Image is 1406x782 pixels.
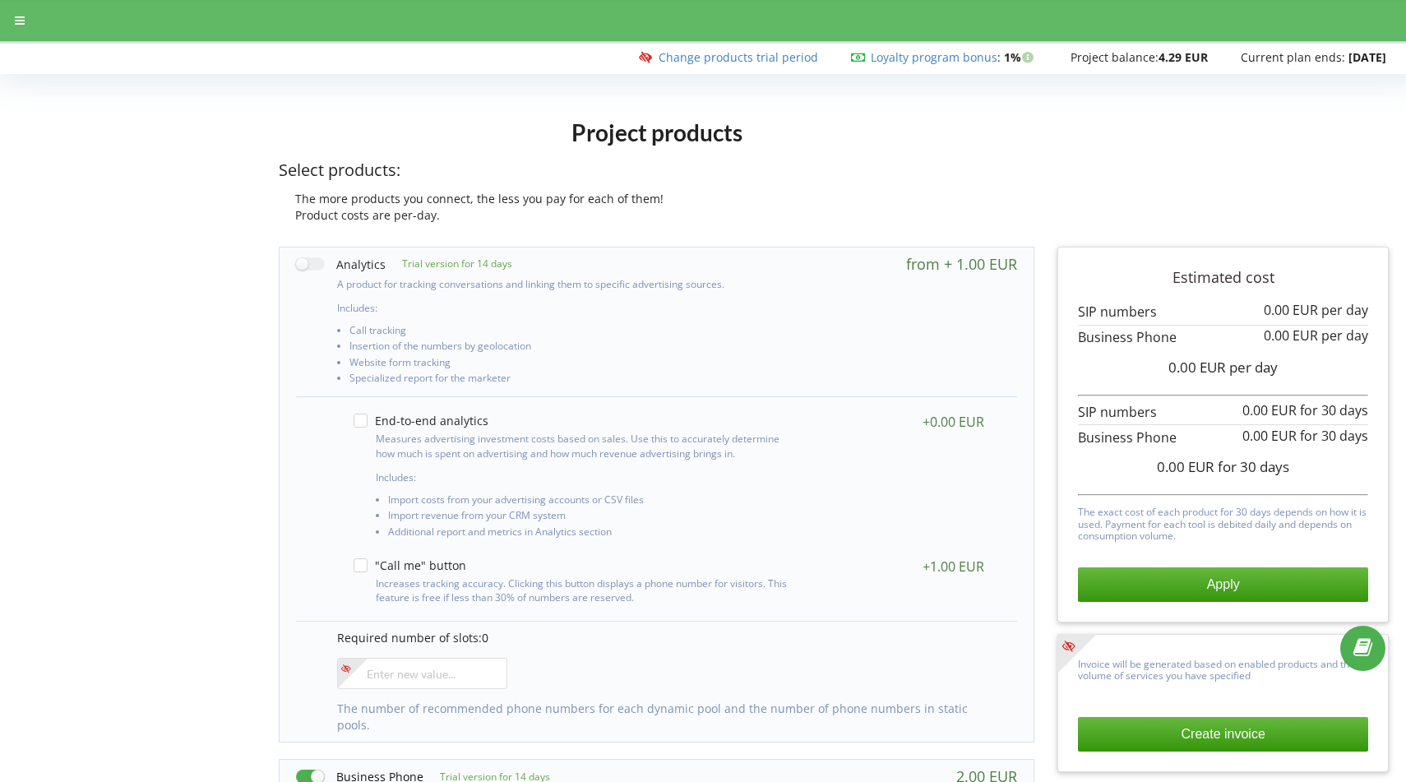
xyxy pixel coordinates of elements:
div: from + 1.00 EUR [906,256,1017,272]
strong: 1% [1004,49,1038,65]
span: 0.00 EUR [1168,358,1226,377]
div: The more products you connect, the less you pay for each of them! [279,191,1034,207]
p: Trial version for 14 days [386,257,512,271]
a: Change products trial period [659,49,818,65]
p: Business Phone [1078,328,1368,347]
span: per day [1229,358,1278,377]
p: Increases tracking accuracy. Clicking this button displays a phone number for visitors. This feat... [376,576,795,604]
span: : [871,49,1001,65]
span: 0.00 EUR [1264,326,1318,345]
span: Current plan ends: [1241,49,1345,65]
p: Measures advertising investment costs based on sales. Use this to accurately determine how much i... [376,432,795,460]
p: Business Phone [1078,428,1368,447]
p: SIP numbers [1078,303,1368,322]
span: for 30 days [1300,401,1368,419]
span: per day [1321,301,1368,319]
p: Required number of slots: [337,630,1001,646]
p: SIP numbers [1078,403,1368,422]
label: "Call me" button [354,558,466,572]
p: The number of recommended phone numbers for each dynamic pool and the number of phone numbers in ... [337,701,1001,733]
p: Includes: [376,470,795,484]
button: Apply [1078,567,1368,602]
li: Import costs from your advertising accounts or CSV files [388,494,795,510]
li: Import revenue from your CRM system [388,510,795,525]
span: per day [1321,326,1368,345]
span: 0.00 EUR [1157,457,1214,476]
span: for 30 days [1218,457,1289,476]
div: Product costs are per-day. [279,207,1034,224]
span: 0 [482,630,488,645]
a: Loyalty program bonus [871,49,997,65]
div: +1.00 EUR [923,558,984,575]
li: Call tracking [349,325,801,340]
strong: 4.29 EUR [1159,49,1208,65]
span: 0.00 EUR [1264,301,1318,319]
p: Invoice will be generated based on enabled products and the volume of services you have specified [1078,655,1368,683]
span: Project balance: [1071,49,1159,65]
span: for 30 days [1300,427,1368,445]
li: Additional report and metrics in Analytics section [388,526,795,542]
li: Insertion of the numbers by geolocation [349,340,801,356]
li: Website form tracking [349,357,801,372]
label: End-to-end analytics [354,414,488,428]
p: Estimated cost [1078,267,1368,289]
label: Analytics [296,256,386,273]
h1: Project products [279,118,1034,147]
div: +0.00 EUR [923,414,984,430]
p: A product for tracking conversations and linking them to specific advertising sources. [337,277,801,291]
input: Enter new value... [337,658,507,689]
p: The exact cost of each product for 30 days depends on how it is used. Payment for each tool is de... [1078,502,1368,542]
button: Create invoice [1078,717,1368,752]
p: Select products: [279,159,1034,183]
strong: [DATE] [1348,49,1386,65]
span: 0.00 EUR [1242,427,1297,445]
p: Includes: [337,301,801,315]
span: 0.00 EUR [1242,401,1297,419]
li: Specialized report for the marketer [349,372,801,388]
